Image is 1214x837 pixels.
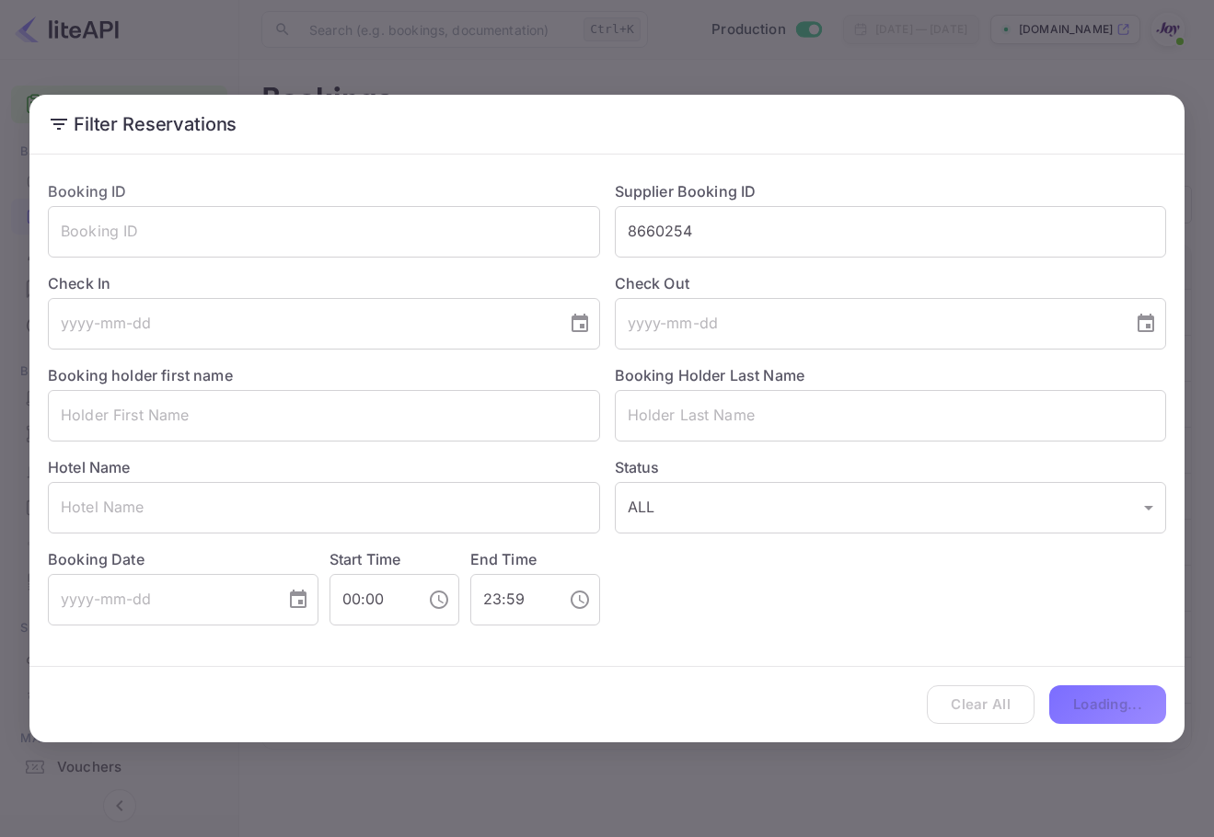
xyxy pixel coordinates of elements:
[615,272,1167,294] label: Check Out
[48,482,600,533] input: Hotel Name
[48,458,131,476] label: Hotel Name
[615,390,1167,441] input: Holder Last Name
[48,272,600,294] label: Check In
[615,206,1167,258] input: Supplier Booking ID
[561,305,598,342] button: Choose date
[48,298,554,350] input: yyyy-mm-dd
[470,550,537,568] label: End Time
[48,206,600,258] input: Booking ID
[330,574,413,625] input: hh:mm
[615,182,757,201] label: Supplier Booking ID
[48,182,127,201] label: Booking ID
[330,550,401,568] label: Start Time
[615,366,805,384] label: Booking Holder Last Name
[48,574,272,625] input: yyyy-mm-dd
[470,574,554,625] input: hh:mm
[1127,305,1164,342] button: Choose date
[48,548,318,570] label: Booking Date
[280,581,317,618] button: Choose date
[615,456,1167,478] label: Status
[561,581,598,618] button: Choose time, selected time is 11:59 PM
[29,95,1185,154] h2: Filter Reservations
[615,298,1121,350] input: yyyy-mm-dd
[48,366,233,384] label: Booking holder first name
[48,390,600,441] input: Holder First Name
[421,581,457,618] button: Choose time, selected time is 12:00 AM
[615,482,1167,533] div: ALL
